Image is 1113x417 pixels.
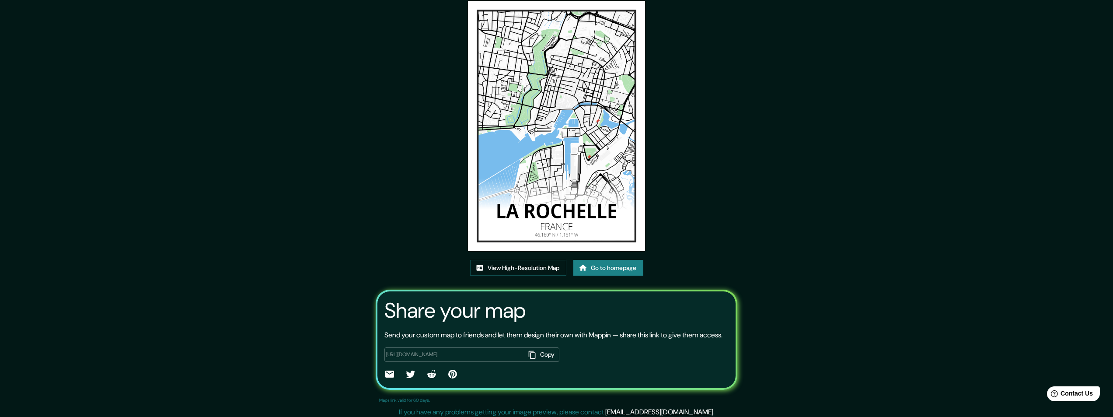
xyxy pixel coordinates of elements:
img: created-map [468,1,645,251]
a: [EMAIL_ADDRESS][DOMAIN_NAME] [605,407,713,417]
a: View High-Resolution Map [470,260,566,276]
button: Copy [525,347,559,362]
a: Go to homepage [573,260,643,276]
iframe: Help widget launcher [1035,383,1103,407]
p: Send your custom map to friends and let them design their own with Mappin — share this link to gi... [384,330,722,340]
p: Maps link valid for 60 days. [379,397,430,403]
h3: Share your map [384,298,526,323]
